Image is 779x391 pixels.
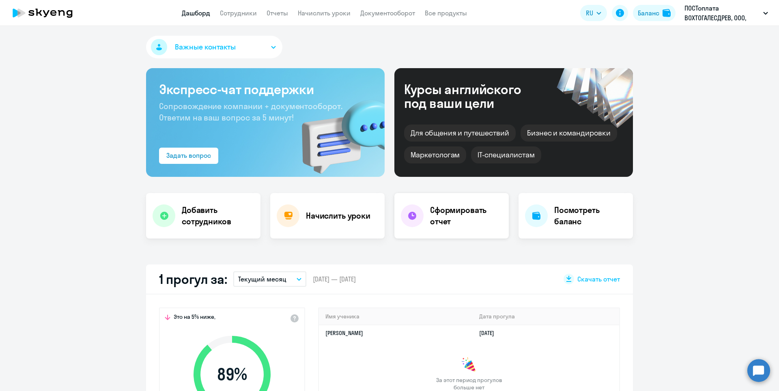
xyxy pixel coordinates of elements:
img: balance [663,9,671,17]
img: bg-img [290,86,385,177]
span: RU [586,8,593,18]
th: Имя ученика [319,308,473,325]
h2: 1 прогул за: [159,271,227,287]
button: Задать вопрос [159,148,218,164]
button: Текущий месяц [233,271,306,287]
h4: Добавить сотрудников [182,204,254,227]
button: ПОСТоплата ВОХТОГАЛЕСДРЕВ, ООО, ВОХТОГАЛЕСДРЕВ, ООО [680,3,772,23]
div: Баланс [638,8,659,18]
div: IT-специалистам [471,146,541,163]
span: Важные контакты [175,42,236,52]
div: Бизнес и командировки [521,125,617,142]
th: Дата прогула [473,308,619,325]
div: Для общения и путешествий [404,125,516,142]
a: Все продукты [425,9,467,17]
span: [DATE] — [DATE] [313,275,356,284]
a: Дашборд [182,9,210,17]
span: Скачать отчет [577,275,620,284]
div: Задать вопрос [166,150,211,160]
a: Отчеты [267,9,288,17]
img: congrats [461,357,477,373]
button: Балансbalance [633,5,676,21]
span: Сопровождение компании + документооборот. Ответим на ваш вопрос за 5 минут! [159,101,342,122]
h4: Сформировать отчет [430,204,502,227]
p: Текущий месяц [238,274,286,284]
button: RU [580,5,607,21]
a: Документооборот [360,9,415,17]
a: [PERSON_NAME] [325,329,363,337]
h4: Начислить уроки [306,210,370,221]
h3: Экспресс-чат поддержки [159,81,372,97]
span: Это на 5% ниже, [174,313,215,323]
div: Маркетологам [404,146,466,163]
div: Курсы английского под ваши цели [404,82,543,110]
p: ПОСТоплата ВОХТОГАЛЕСДРЕВ, ООО, ВОХТОГАЛЕСДРЕВ, ООО [684,3,760,23]
button: Важные контакты [146,36,282,58]
a: [DATE] [479,329,501,337]
span: 89 % [185,365,279,384]
span: За этот период прогулов больше нет [435,376,503,391]
h4: Посмотреть баланс [554,204,626,227]
a: Начислить уроки [298,9,351,17]
a: Сотрудники [220,9,257,17]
